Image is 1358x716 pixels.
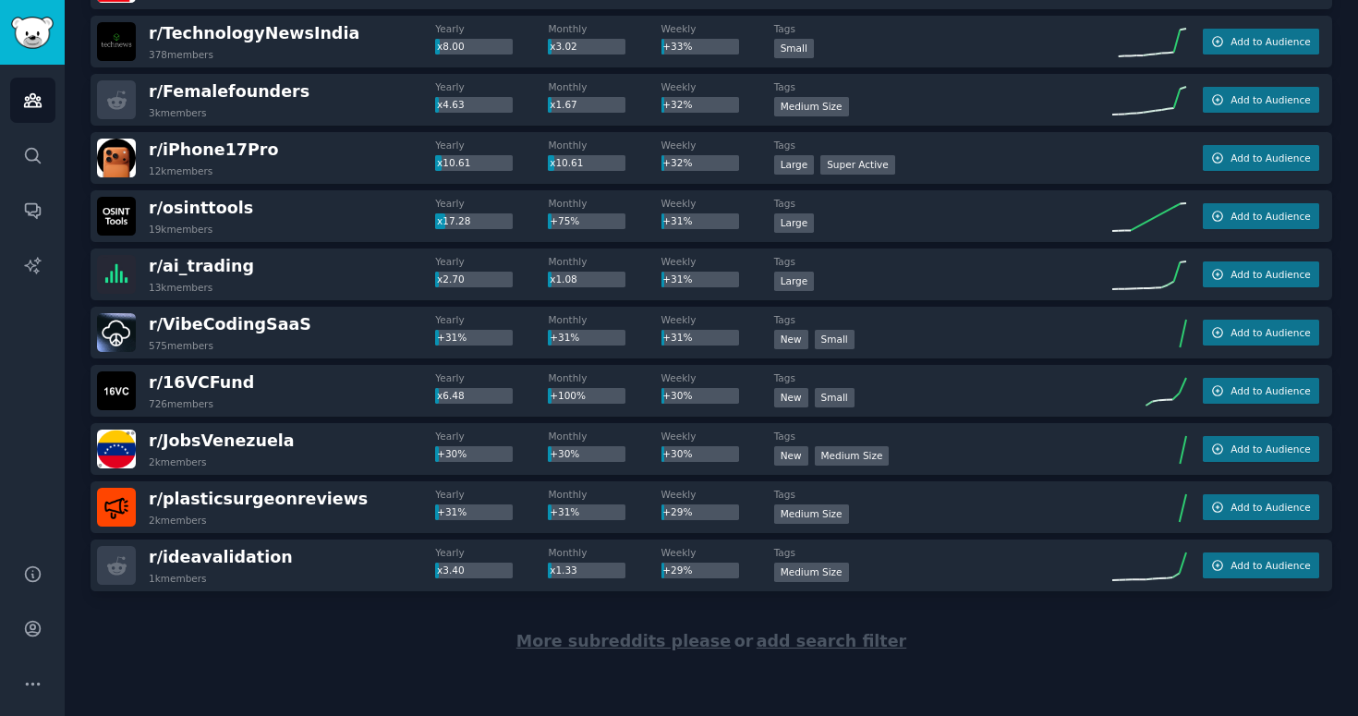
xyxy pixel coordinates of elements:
span: +30% [437,448,467,459]
button: Add to Audience [1203,29,1319,55]
div: New [774,446,808,466]
div: Small [815,330,855,349]
div: 3k members [149,106,207,119]
img: osinttools [97,197,136,236]
span: +31% [437,506,467,517]
dt: Weekly [661,313,774,326]
div: New [774,330,808,349]
div: Medium Size [815,446,890,466]
span: Add to Audience [1231,326,1310,339]
dt: Monthly [548,139,661,152]
dt: Yearly [435,139,548,152]
span: Add to Audience [1231,501,1310,514]
dt: Weekly [661,546,774,559]
button: Add to Audience [1203,87,1319,113]
dt: Tags [774,255,1112,268]
img: VibeCodingSaaS [97,313,136,352]
span: x4.63 [437,99,465,110]
span: r/ ideavalidation [149,548,293,566]
div: 12k members [149,164,212,177]
span: add search filter [757,632,906,650]
span: +31% [550,506,579,517]
dt: Tags [774,488,1112,501]
span: r/ plasticsurgeonreviews [149,490,368,508]
dt: Weekly [661,80,774,93]
div: Small [815,388,855,407]
dt: Weekly [661,22,774,35]
div: 19k members [149,223,212,236]
dt: Yearly [435,430,548,443]
span: x3.40 [437,564,465,576]
div: Medium Size [774,97,849,116]
span: +31% [662,273,692,285]
span: +31% [437,332,467,343]
dt: Yearly [435,371,548,384]
div: 2k members [149,455,207,468]
span: Add to Audience [1231,559,1310,572]
dt: Yearly [435,22,548,35]
span: +29% [662,564,692,576]
button: Add to Audience [1203,261,1319,287]
div: Medium Size [774,504,849,524]
img: plasticsurgeonreviews [97,488,136,527]
dt: Weekly [661,197,774,210]
span: Add to Audience [1231,268,1310,281]
span: Add to Audience [1231,443,1310,455]
button: Add to Audience [1203,378,1319,404]
span: x8.00 [437,41,465,52]
dt: Weekly [661,255,774,268]
span: +29% [662,506,692,517]
dt: Yearly [435,255,548,268]
span: Add to Audience [1231,210,1310,223]
span: +30% [550,448,579,459]
dt: Weekly [661,371,774,384]
dt: Tags [774,546,1112,559]
dt: Tags [774,197,1112,210]
dt: Tags [774,139,1112,152]
dt: Weekly [661,139,774,152]
button: Add to Audience [1203,145,1319,171]
span: +32% [662,157,692,168]
span: r/ VibeCodingSaaS [149,315,311,334]
img: GummySearch logo [11,17,54,49]
dt: Monthly [548,197,661,210]
span: +32% [662,99,692,110]
span: +31% [662,215,692,226]
span: r/ iPhone17Pro [149,140,279,159]
div: 575 members [149,339,213,352]
div: New [774,388,808,407]
span: r/ 16VCFund [149,373,254,392]
div: Large [774,272,815,291]
div: 13k members [149,281,212,294]
dt: Weekly [661,488,774,501]
span: +30% [662,448,692,459]
span: r/ ai_trading [149,257,254,275]
button: Add to Audience [1203,320,1319,346]
span: x1.08 [550,273,577,285]
div: Medium Size [774,563,849,582]
div: 378 members [149,48,213,61]
span: x10.61 [550,157,583,168]
span: Add to Audience [1231,384,1310,397]
dt: Weekly [661,430,774,443]
dt: Monthly [548,371,661,384]
button: Add to Audience [1203,203,1319,229]
span: x2.70 [437,273,465,285]
span: x3.02 [550,41,577,52]
dt: Tags [774,430,1112,443]
div: Super Active [820,155,895,175]
div: 726 members [149,397,213,410]
dt: Tags [774,80,1112,93]
span: r/ TechnologyNewsIndia [149,24,359,42]
span: x10.61 [437,157,470,168]
dt: Yearly [435,80,548,93]
dt: Monthly [548,22,661,35]
span: x1.67 [550,99,577,110]
span: Add to Audience [1231,152,1310,164]
img: TechnologyNewsIndia [97,22,136,61]
span: x6.48 [437,390,465,401]
dt: Yearly [435,313,548,326]
dt: Tags [774,22,1112,35]
dt: Yearly [435,197,548,210]
dt: Monthly [548,80,661,93]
